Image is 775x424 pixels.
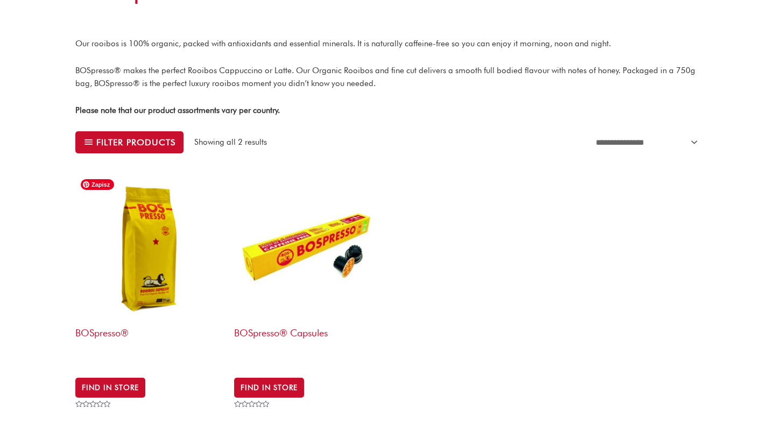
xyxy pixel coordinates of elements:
[75,378,145,397] a: BUY IN STORE
[234,174,382,322] img: BOSpresso® capsules
[96,138,175,146] span: Filter products
[234,322,382,363] h2: BOSpresso® capsules
[234,378,304,397] a: BUY IN STORE
[81,179,114,190] span: Zapisz
[194,136,267,149] p: Showing all 2 results
[75,64,700,90] p: BOSpresso® makes the perfect Rooibos Cappuccino or Latte. Our Organic Rooibos and fine cut delive...
[75,105,280,115] strong: Please note that our product assortments vary per country.
[589,131,700,154] select: Shop order
[75,174,223,322] img: BOSpresso®
[75,174,223,368] a: BOSpresso®
[75,322,223,363] h2: BOSpresso®
[75,37,700,50] p: Our rooibos is 100% organic, packed with antioxidants and essential minerals. It is naturally caf...
[234,174,382,368] a: BOSpresso® capsules
[75,131,184,154] button: Filter products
